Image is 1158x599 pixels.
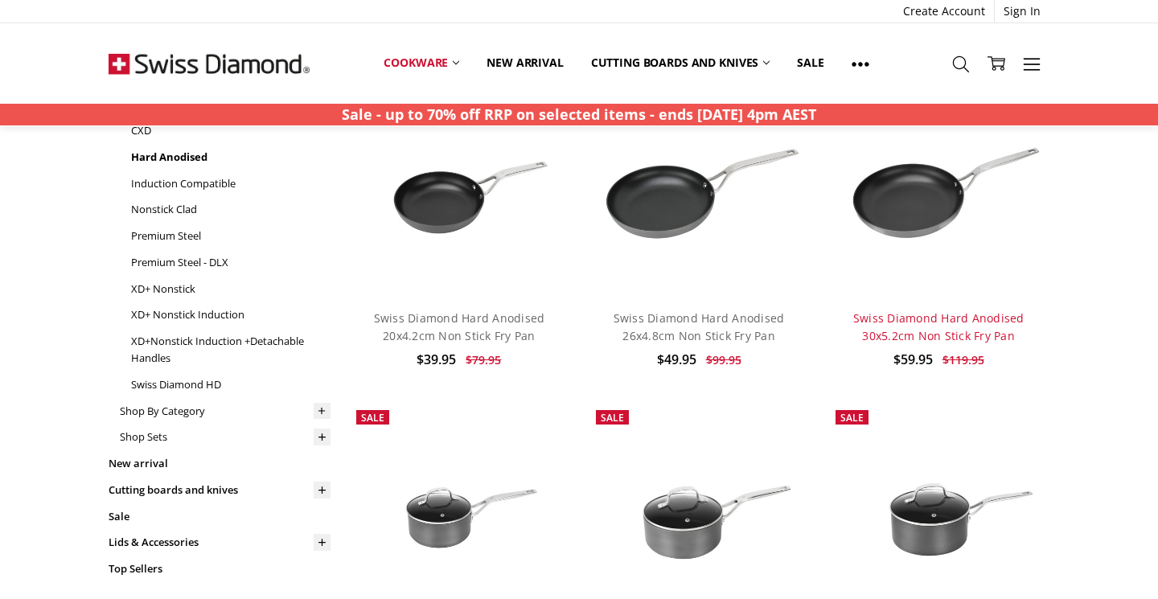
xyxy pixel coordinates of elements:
a: New arrival [109,450,331,477]
img: Free Shipping On Every Order [109,23,310,104]
img: Swiss Diamond Hard Anodised 26x4.8cm Non Stick Fry Pan [588,111,810,259]
a: Swiss Diamond HD [131,371,331,398]
a: Premium Steel [131,223,331,249]
a: XD+Nonstick Induction +Detachable Handles [131,328,331,371]
a: Shop Sets [120,424,331,450]
span: $99.95 [706,352,741,367]
a: CXD [131,117,331,144]
a: Nonstick Clad [131,196,331,223]
a: Lids & Accessories [109,529,331,556]
a: Shop By Category [120,398,331,425]
a: Cutting boards and knives [109,477,331,503]
a: New arrival [473,45,577,80]
span: Sale [361,411,384,425]
a: Hard Anodised [131,144,331,170]
span: $79.95 [466,352,501,367]
a: XD+ Nonstick [131,276,331,302]
a: Cutting boards and knives [577,45,784,80]
span: Sale [601,411,624,425]
a: Swiss Diamond Hard Anodised 30x5.2cm Non Stick Fry Pan [827,74,1049,296]
strong: Sale - up to 70% off RRP on selected items - ends [DATE] 4pm AEST [342,105,816,124]
img: Swiss Diamond Hard Anodised 20x4.2cm Non Stick Fry Pan [348,111,570,259]
a: Sale [109,503,331,530]
span: $59.95 [893,351,933,368]
a: Swiss Diamond Hard Anodised 26x4.8cm Non Stick Fry Pan [588,74,810,296]
a: Cookware [370,45,473,80]
span: Sale [840,411,864,425]
a: Swiss Diamond Hard Anodised 20x4.2cm Non Stick Fry Pan [348,74,570,296]
a: Premium Steel - DLX [131,249,331,276]
a: Swiss Diamond Hard Anodised 20x4.2cm Non Stick Fry Pan [374,310,545,343]
a: Top Sellers [109,556,331,582]
img: Swiss Diamond Hard Anodised 30x5.2cm Non Stick Fry Pan [827,111,1049,259]
a: Swiss Diamond Hard Anodised 26x4.8cm Non Stick Fry Pan [614,310,785,343]
img: Swiss Diamond Hard Anodised 18x8cm 1.9L Non Stick Saucepan w Glass lid [588,439,810,587]
a: Sale [783,45,837,80]
span: $39.95 [417,351,456,368]
img: Swiss Diamond Hard Anodised 16x7.5cm 1.5L Non Stick Saucepan w Glass lid [348,439,570,587]
a: Swiss Diamond Hard Anodised 30x5.2cm Non Stick Fry Pan [853,310,1025,343]
a: XD+ Nonstick Induction [131,302,331,328]
span: $119.95 [942,352,984,367]
a: Show All [838,45,883,81]
span: $49.95 [657,351,696,368]
a: Induction Compatible [131,170,331,197]
img: Swiss Diamond Hard Anodised 20x9.5cm 2.8L Non Stick Saucepan w Glass lid [827,439,1049,587]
